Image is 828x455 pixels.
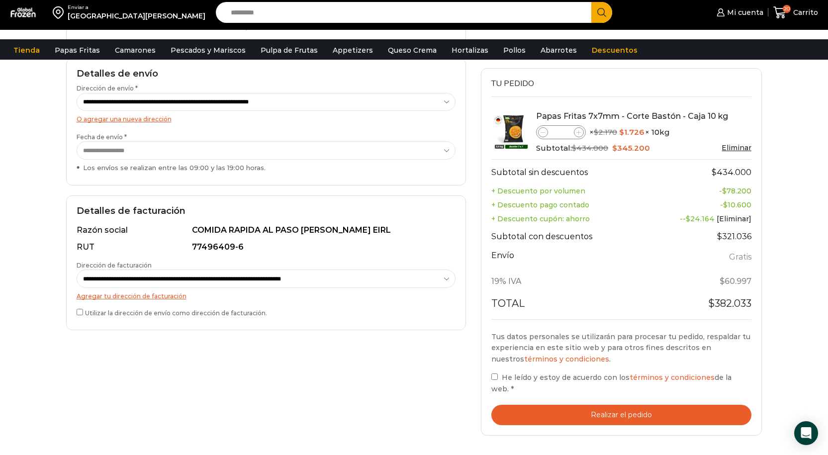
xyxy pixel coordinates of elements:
[491,226,647,249] th: Subtotal con descuentos
[536,143,752,154] div: Subtotal:
[166,41,251,60] a: Pescados y Mariscos
[536,111,728,121] a: Papas Fritas 7x7mm - Corte Bastón - Caja 10 kg
[447,41,493,60] a: Hortalizas
[192,242,450,253] div: 77496409-6
[77,206,456,217] h2: Detalles de facturación
[77,307,456,317] label: Utilizar la dirección de envío como dirección de facturación.
[717,232,722,241] span: $
[594,127,617,137] bdi: 2.170
[383,41,442,60] a: Queso Crema
[77,292,186,300] a: Agregar tu dirección de facturación
[491,373,732,393] span: He leído y estoy de acuerdo con los de la web.
[794,421,818,445] div: Open Intercom Messenger
[720,276,751,286] span: 60.997
[77,69,456,80] h2: Detalles de envío
[328,41,378,60] a: Appetizers
[572,143,576,153] span: $
[53,4,68,21] img: address-field-icon.svg
[712,168,717,177] span: $
[647,184,752,198] td: -
[77,270,456,288] select: Dirección de facturación
[77,261,456,288] label: Dirección de facturación
[725,7,763,17] span: Mi cuenta
[722,143,751,152] a: Eliminar
[77,163,456,173] div: Los envíos se realizan entre las 09:00 y las 19:00 horas.
[723,200,751,209] bdi: 10.600
[77,93,456,111] select: Dirección de envío *
[77,84,456,111] label: Dirección de envío *
[722,186,751,195] bdi: 78.200
[192,225,450,236] div: COMIDA RAPIDA AL PASO [PERSON_NAME] EIRL
[783,5,791,13] span: 20
[8,41,45,60] a: Tienda
[77,225,190,236] div: Razón social
[491,331,752,364] p: Tus datos personales se utilizarán para procesar tu pedido, respaldar tu experiencia en este siti...
[717,214,751,223] a: [Eliminar]
[619,127,644,137] bdi: 1.726
[708,297,751,309] bdi: 382.033
[68,11,205,21] div: [GEOGRAPHIC_DATA][PERSON_NAME]
[647,212,752,226] td: --
[587,41,643,60] a: Descuentos
[720,276,725,286] span: $
[708,297,715,309] span: $
[77,141,456,160] select: Fecha de envío * Los envíos se realizan entre las 09:00 y las 19:00 horas.
[491,212,647,226] th: + Descuento cupón: ahorro
[612,143,617,153] span: $
[50,41,105,60] a: Papas Fritas
[491,405,752,425] button: Realizar el pedido
[723,200,728,209] span: $
[110,41,161,60] a: Camarones
[498,41,531,60] a: Pollos
[511,384,514,393] abbr: requerido
[77,242,190,253] div: RUT
[77,309,83,315] input: Utilizar la dirección de envío como dirección de facturación.
[717,232,751,241] bdi: 321.036
[630,373,715,382] a: términos y condiciones
[594,127,598,137] span: $
[491,198,647,212] th: + Descuento pago contado
[722,186,727,195] span: $
[591,2,612,23] button: Search button
[491,293,647,319] th: Total
[536,41,582,60] a: Abarrotes
[77,115,172,123] a: O agregar una nueva dirección
[491,184,647,198] th: + Descuento por volumen
[729,250,751,265] label: Gratis
[77,133,456,173] label: Fecha de envío *
[491,78,534,89] span: Tu pedido
[791,7,818,17] span: Carrito
[714,2,763,22] a: Mi cuenta
[686,214,690,223] span: $
[612,143,650,153] bdi: 345.200
[524,355,609,364] a: términos y condiciones
[773,1,818,24] a: 20 Carrito
[491,373,498,380] input: He leído y estoy de acuerdo con lostérminos y condicionesde la web. *
[548,126,574,138] input: Product quantity
[68,4,205,11] div: Enviar a
[619,127,624,137] span: $
[536,125,752,139] div: × × 10kg
[712,168,751,177] bdi: 434.000
[256,41,323,60] a: Pulpa de Frutas
[491,271,647,293] th: 19% IVA
[572,143,608,153] bdi: 434.000
[647,198,752,212] td: -
[491,248,647,271] th: Envío
[491,160,647,184] th: Subtotal sin descuentos
[686,214,715,223] span: 24.164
